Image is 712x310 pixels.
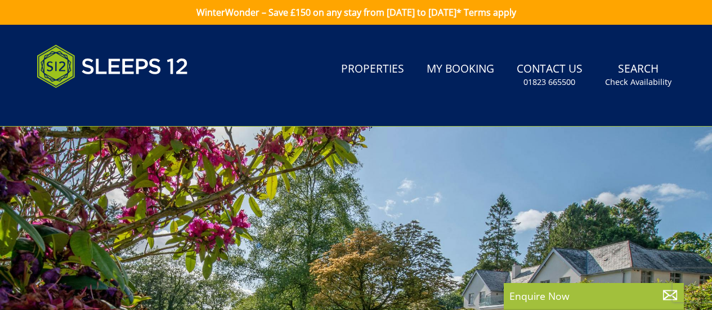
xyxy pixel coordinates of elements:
small: Check Availability [605,77,671,88]
p: Enquire Now [509,289,678,303]
img: Sleeps 12 [37,38,189,95]
iframe: Customer reviews powered by Trustpilot [31,101,149,111]
a: Properties [337,57,409,82]
a: SearchCheck Availability [601,57,676,93]
a: Contact Us01823 665500 [512,57,587,93]
a: My Booking [422,57,499,82]
small: 01823 665500 [523,77,575,88]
